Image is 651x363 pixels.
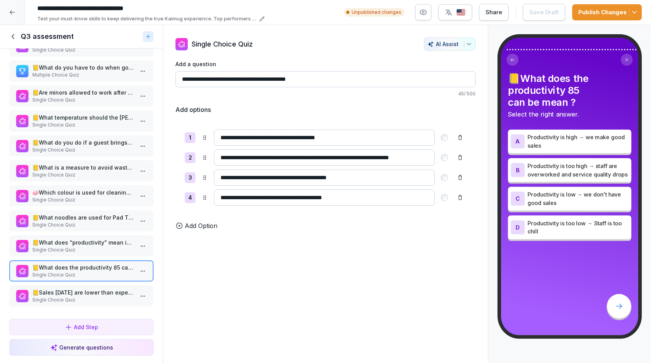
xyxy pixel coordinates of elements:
p: 📒What do you have to do when goods are delivered? [32,63,134,72]
p: 📒Are minors allowed to work after 8 p.m.? [32,88,134,97]
div: 📒Are minors allowed to work after 8 p.m.?Single Choice Quiz [9,85,154,107]
h4: 📒What does the productivity 85 can be mean ? [508,73,631,108]
div: 📒​What do you do if a guest brings back a dish with the wrong ingredient?Single Choice Quiz [9,135,154,157]
p: Select the right answer. [508,110,631,119]
p: C [516,195,520,201]
div: Publish Changes [578,8,636,17]
p: 📒What noodles are used for Pad Thai, Pad Siu and Pad Wunsen (in that order)? [32,213,134,221]
p: 1 [189,133,191,142]
p: Single Choice Quiz [32,47,134,53]
button: Generate questions [9,339,154,356]
label: Add a question [175,60,476,68]
p: Single Choice Quiz [32,271,134,278]
div: Generate questions [50,343,113,351]
p: Single Choice Quiz [32,172,134,178]
p: Productivity is low → we don't have good sales [527,190,628,207]
div: 📒What temperature should the [PERSON_NAME] be set to?Single Choice Quiz [9,110,154,132]
img: us.svg [456,9,466,16]
button: Save Draft [523,4,565,21]
div: 🧼Which colour is used for cleaning at in [GEOGRAPHIC_DATA]?Single Choice Quiz [9,185,154,206]
p: Single Choice Quiz [32,196,134,203]
p: Single Choice Quiz [32,147,134,153]
p: 📒What temperature should the [PERSON_NAME] be set to? [32,113,134,122]
p: 2 [189,153,192,162]
p: 📒What is a measure to avoid waste in the restaurants? [32,163,134,172]
div: 📒What noodles are used for Pad Thai, Pad Siu and Pad Wunsen (in that order)?Single Choice Quiz [9,210,154,231]
div: 📒What is a measure to avoid waste in the restaurants?Single Choice Quiz [9,160,154,181]
p: Productivity is too high → staff are overworked and service quality drops [527,162,628,178]
div: 📒What does the productivity 85 can be mean ?Single Choice Quiz [9,260,154,281]
h1: Q3 assessment [21,32,74,41]
p: Single Choice Quiz [32,296,134,303]
div: Save Draft [529,8,559,17]
button: AI Assist [424,37,476,51]
p: Single Choice Quiz [32,97,134,103]
button: Publish Changes [572,4,642,20]
button: Share [479,4,509,21]
p: B [516,167,520,173]
p: 📒​What do you do if a guest brings back a dish with the wrong ingredient? [32,138,134,147]
p: Single Choice Quiz [32,122,134,128]
div: AI Assist [427,41,472,47]
h5: Add options [175,105,211,114]
p: 📒What does “productivity” mean in our workplace? [32,238,134,246]
p: 3 [189,173,192,182]
p: Single Choice Quiz [32,246,134,253]
p: Test your must-know skills to keep delivering the true Kaimug experience. Top performers will rec... [37,15,257,23]
p: 📒Sales [DATE] are lower than expected. What should the teamleiter do? [32,288,134,296]
button: Add Step [9,319,154,335]
p: 🧼Which colour is used for cleaning at in [GEOGRAPHIC_DATA]? [32,188,134,196]
p: Productivity is too low → Staff is too chill [527,219,628,236]
p: Productivity is high → we make good sales [527,133,628,150]
div: Add Step [65,323,98,331]
p: Single Choice Quiz [192,39,253,49]
p: Multiple Choice Quiz [32,72,134,78]
div: 📒Sales [DATE] are lower than expected. What should the teamleiter do?Single Choice Quiz [9,285,154,306]
p: 4 [188,193,192,202]
div: 📒What do you have to do when goods are delivered?Multiple Choice Quiz [9,60,154,82]
div: Share [486,8,502,17]
p: 45 / 500 [175,90,476,97]
p: 📒What does the productivity 85 can be mean ? [32,263,134,271]
p: A [516,138,520,145]
div: 📒What does “productivity” mean in our workplace?Single Choice Quiz [9,235,154,256]
p: Add Option [185,221,217,230]
p: Single Choice Quiz [32,221,134,228]
p: D [516,224,520,230]
p: Unpublished changes [352,9,401,16]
